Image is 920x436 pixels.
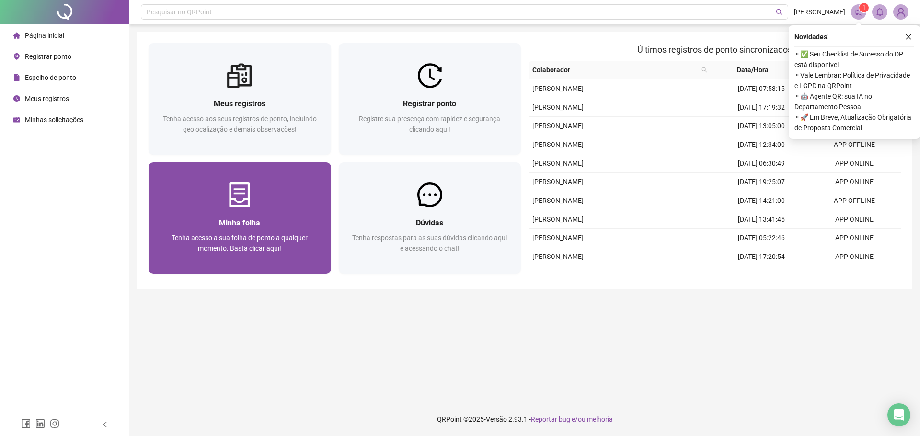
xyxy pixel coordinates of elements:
span: Espelho de ponto [25,74,76,81]
span: [PERSON_NAME] [532,122,584,130]
td: [DATE] 06:30:49 [715,154,808,173]
span: Página inicial [25,32,64,39]
td: [DATE] 19:25:07 [715,173,808,191]
span: Minha folha [219,218,260,227]
td: APP ONLINE [808,210,901,229]
span: [PERSON_NAME] [532,197,584,204]
span: linkedin [35,419,45,428]
span: ⚬ 🤖 Agente QR: sua IA no Departamento Pessoal [794,91,914,112]
span: Registrar ponto [25,53,71,60]
span: [PERSON_NAME] [532,159,584,167]
span: Data/Hora [715,65,791,75]
span: clock-circle [13,95,20,102]
span: Minhas solicitações [25,116,83,123]
td: [DATE] 12:20:00 [715,266,808,285]
td: [DATE] 13:05:00 [715,117,808,135]
td: APP ONLINE [808,229,901,247]
td: [DATE] 17:20:54 [715,247,808,266]
td: [DATE] 13:41:45 [715,210,808,229]
span: search [700,63,709,77]
td: APP ONLINE [808,247,901,266]
span: [PERSON_NAME] [532,103,584,111]
span: bell [875,8,884,16]
sup: 1 [859,3,869,12]
span: schedule [13,116,20,123]
span: Registrar ponto [403,99,456,108]
span: ⚬ Vale Lembrar: Política de Privacidade e LGPD na QRPoint [794,70,914,91]
span: [PERSON_NAME] [794,7,845,17]
span: environment [13,53,20,60]
span: Meus registros [214,99,265,108]
td: APP ONLINE [808,154,901,173]
span: Colaborador [532,65,698,75]
span: Novidades ! [794,32,829,42]
td: [DATE] 14:21:00 [715,191,808,210]
td: [DATE] 07:53:15 [715,79,808,98]
span: [PERSON_NAME] [532,215,584,223]
span: [PERSON_NAME] [532,178,584,186]
span: Tenha respostas para as suas dúvidas clicando aqui e acessando o chat! [352,234,507,252]
span: Registre sua presença com rapidez e segurança clicando aqui! [359,115,500,133]
td: APP OFFLINE [808,191,901,210]
span: [PERSON_NAME] [532,253,584,260]
span: Tenha acesso aos seus registros de ponto, incluindo geolocalização e demais observações! [163,115,317,133]
div: Open Intercom Messenger [887,403,910,426]
span: file [13,74,20,81]
td: [DATE] 17:19:32 [715,98,808,117]
a: Minha folhaTenha acesso a sua folha de ponto a qualquer momento. Basta clicar aqui! [149,162,331,274]
span: [PERSON_NAME] [532,234,584,242]
span: Últimos registros de ponto sincronizados [637,45,792,55]
span: Versão [486,415,507,423]
span: left [102,421,108,428]
span: Tenha acesso a sua folha de ponto a qualquer momento. Basta clicar aqui! [172,234,308,252]
span: close [905,34,912,40]
span: home [13,32,20,39]
span: Dúvidas [416,218,443,227]
td: [DATE] 12:34:00 [715,135,808,154]
th: Data/Hora [711,61,803,79]
span: [PERSON_NAME] [532,85,584,92]
span: search [701,67,707,73]
span: ⚬ ✅ Seu Checklist de Sucesso do DP está disponível [794,49,914,70]
td: APP ONLINE [808,266,901,285]
span: ⚬ 🚀 Em Breve, Atualização Obrigatória de Proposta Comercial [794,112,914,133]
td: APP ONLINE [808,173,901,191]
span: Reportar bug e/ou melhoria [531,415,613,423]
a: Registrar pontoRegistre sua presença com rapidez e segurança clicando aqui! [339,43,521,155]
span: instagram [50,419,59,428]
a: DúvidasTenha respostas para as suas dúvidas clicando aqui e acessando o chat! [339,162,521,274]
span: 1 [862,4,866,11]
span: [PERSON_NAME] [532,141,584,148]
td: APP OFFLINE [808,135,901,154]
span: Meus registros [25,95,69,102]
img: 62476 [894,5,908,19]
footer: QRPoint © 2025 - 2.93.1 - [129,402,920,436]
span: search [776,9,783,16]
span: facebook [21,419,31,428]
span: notification [854,8,863,16]
td: [DATE] 05:22:46 [715,229,808,247]
a: Meus registrosTenha acesso aos seus registros de ponto, incluindo geolocalização e demais observa... [149,43,331,155]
